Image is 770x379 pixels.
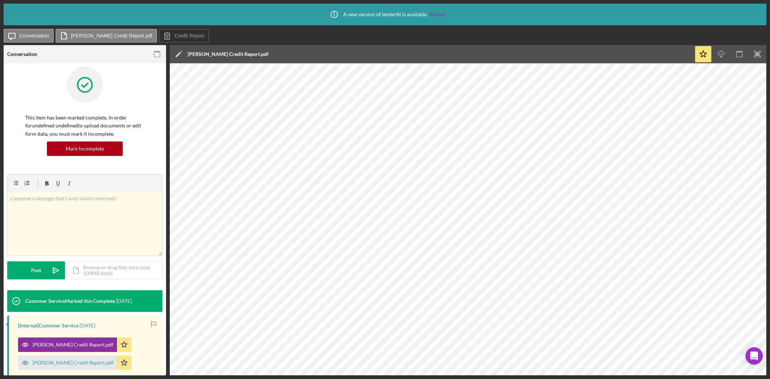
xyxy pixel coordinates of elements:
[25,114,144,138] p: This item has been marked complete. In order for undefined undefined to upload documents or edit ...
[47,141,123,156] button: Mark Incomplete
[325,5,445,23] div: A new version of lenderfit is available.
[32,342,113,348] div: [PERSON_NAME] Credit Report.pdf
[71,33,153,39] label: [PERSON_NAME] Credit Report.pdf
[66,141,104,156] div: Mark Incomplete
[188,51,269,57] div: [PERSON_NAME] Credit Report.pdf
[7,51,37,57] div: Conversation
[25,298,115,304] div: Customer Service Marked this Complete
[116,298,132,304] time: 2025-09-04 00:50
[7,261,65,279] button: Post
[4,29,54,43] button: Conversation
[18,337,131,352] button: [PERSON_NAME] Credit Report.pdf
[745,347,763,365] div: Open Intercom Messenger
[18,323,78,328] div: [Internal] Customer Service
[18,356,131,370] button: [PERSON_NAME] Credit Report.pdf
[79,323,95,328] time: 2025-09-04 00:50
[430,12,445,17] a: Reload
[174,33,204,39] label: Credit Report
[19,33,49,39] label: Conversation
[32,360,113,366] div: [PERSON_NAME] Credit Report.pdf
[31,261,41,279] div: Post
[56,29,157,43] button: [PERSON_NAME] Credit Report.pdf
[159,29,209,43] button: Credit Report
